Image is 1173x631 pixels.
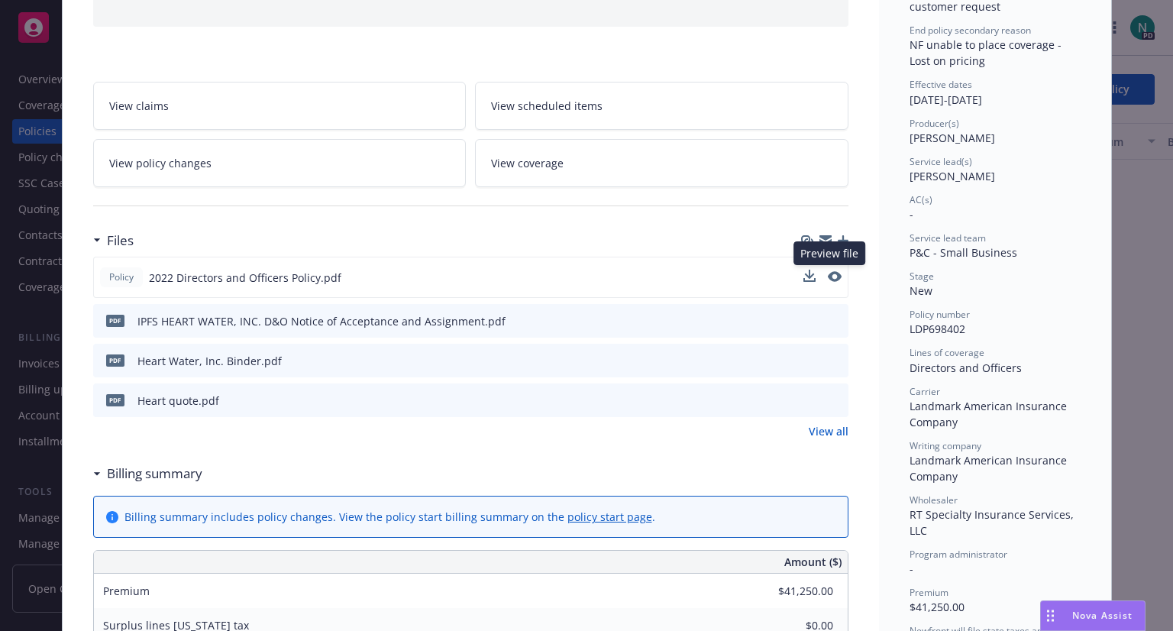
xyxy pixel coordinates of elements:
[106,315,124,326] span: pdf
[910,385,940,398] span: Carrier
[910,308,970,321] span: Policy number
[910,155,972,168] span: Service lead(s)
[804,393,816,409] button: download file
[910,193,932,206] span: AC(s)
[803,270,816,282] button: download file
[910,493,958,506] span: Wholesaler
[910,78,972,91] span: Effective dates
[910,322,965,336] span: LDP698402
[910,78,1081,107] div: [DATE] - [DATE]
[93,231,134,251] div: Files
[124,509,655,525] div: Billing summary includes policy changes. View the policy start billing summary on the .
[109,155,212,171] span: View policy changes
[910,245,1017,260] span: P&C - Small Business
[109,98,169,114] span: View claims
[93,82,467,130] a: View claims
[910,131,995,145] span: [PERSON_NAME]
[106,394,124,406] span: pdf
[149,270,341,286] span: 2022 Directors and Officers Policy.pdf
[804,353,816,369] button: download file
[910,283,932,298] span: New
[910,117,959,130] span: Producer(s)
[137,393,219,409] div: Heart quote.pdf
[910,561,913,576] span: -
[910,207,913,222] span: -
[106,354,124,366] span: pdf
[491,155,564,171] span: View coverage
[910,169,995,183] span: [PERSON_NAME]
[910,270,934,283] span: Stage
[107,464,202,484] h3: Billing summary
[1040,600,1146,631] button: Nova Assist
[809,423,848,439] a: View all
[475,82,848,130] a: View scheduled items
[1072,609,1133,622] span: Nova Assist
[804,313,816,329] button: download file
[829,393,842,409] button: preview file
[910,399,1070,429] span: Landmark American Insurance Company
[910,507,1077,538] span: RT Specialty Insurance Services, LLC
[567,510,652,524] a: policy start page
[103,584,150,598] span: Premium
[784,554,842,570] span: Amount ($)
[793,241,865,265] div: Preview file
[910,231,986,244] span: Service lead team
[910,24,1031,37] span: End policy secondary reason
[910,600,965,614] span: $41,250.00
[93,139,467,187] a: View policy changes
[910,439,981,452] span: Writing company
[910,361,1022,375] span: Directors and Officers
[107,231,134,251] h3: Files
[910,453,1070,484] span: Landmark American Insurance Company
[910,37,1065,68] span: NF unable to place coverage - Lost on pricing
[829,353,842,369] button: preview file
[491,98,603,114] span: View scheduled items
[828,271,842,282] button: preview file
[910,586,948,599] span: Premium
[106,270,137,284] span: Policy
[803,270,816,286] button: download file
[137,353,282,369] div: Heart Water, Inc. Binder.pdf
[93,464,202,484] div: Billing summary
[828,270,842,286] button: preview file
[910,548,1007,561] span: Program administrator
[910,346,984,359] span: Lines of coverage
[137,313,506,329] div: IPFS HEART WATER, INC. D&O Notice of Acceptance and Assignment.pdf
[1041,601,1060,630] div: Drag to move
[743,580,842,603] input: 0.00
[475,139,848,187] a: View coverage
[829,313,842,329] button: preview file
